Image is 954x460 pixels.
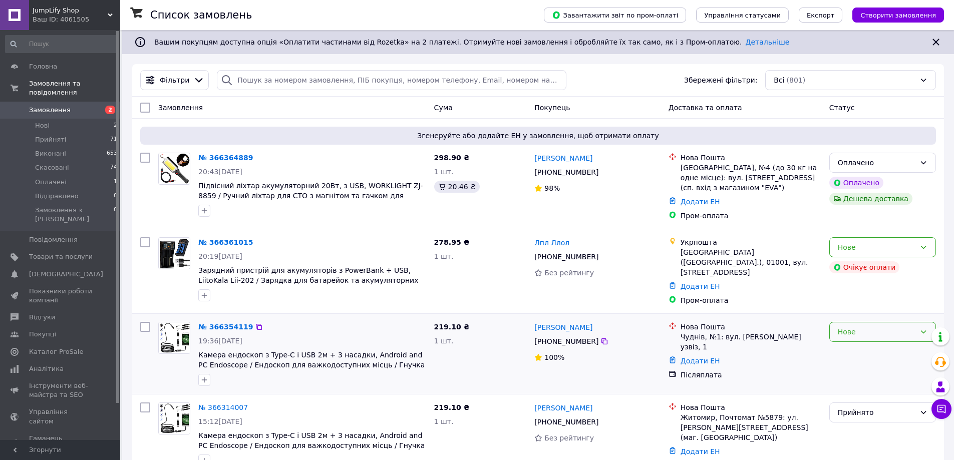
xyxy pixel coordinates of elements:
a: Додати ЕН [681,198,720,206]
span: 1 шт. [434,168,454,176]
div: Прийнято [838,407,915,418]
div: Нова Пошта [681,402,821,412]
span: Головна [29,62,57,71]
span: Нові [35,121,50,130]
a: [PERSON_NAME] [534,403,592,413]
span: Замовлення та повідомлення [29,79,120,97]
img: Фото товару [159,403,190,434]
a: Додати ЕН [681,447,720,455]
div: Очікує оплати [829,261,900,273]
span: (801) [787,76,806,84]
a: Детальніше [746,38,790,46]
span: Вашим покупцям доступна опція «Оплатити частинами від Rozetka» на 2 платежі. Отримуйте нові замов... [154,38,789,46]
span: 15:12[DATE] [198,417,242,425]
span: Згенеруйте або додайте ЕН у замовлення, щоб отримати оплату [144,131,932,141]
span: Інструменти веб-майстра та SEO [29,381,93,399]
a: Фото товару [158,153,190,185]
span: Управління статусами [704,12,781,19]
span: [PHONE_NUMBER] [534,168,598,176]
span: Фільтри [160,75,189,85]
div: Чуднів, №1: вул. [PERSON_NAME] узвіз, 1 [681,332,821,352]
a: Камера ендоскоп з Type-C і USB 2м + 3 насадки, Android and PC Endoscope / Ендоскоп для важкодосту... [198,351,425,379]
div: Укрпошта [681,237,821,247]
span: Оплачені [35,178,67,187]
a: Додати ЕН [681,282,720,290]
span: Повідомлення [29,235,78,244]
span: 1 шт. [434,337,454,345]
span: Cума [434,104,453,112]
span: 0 [114,206,117,224]
span: 298.90 ₴ [434,154,470,162]
span: Збережені фільтри: [684,75,757,85]
span: 1 шт. [434,417,454,425]
span: Замовлення [29,106,71,115]
span: Показники роботи компанії [29,287,93,305]
button: Завантажити звіт по пром-оплаті [544,8,686,23]
span: 1 [114,178,117,187]
div: Пром-оплата [681,295,821,305]
div: Дешева доставка [829,193,912,205]
span: [PHONE_NUMBER] [534,253,598,261]
img: Фото товару [159,322,190,353]
span: [PHONE_NUMBER] [534,418,598,426]
span: 1 шт. [434,252,454,260]
input: Пошук [5,35,118,53]
div: Нове [838,242,915,253]
span: Покупці [29,330,56,339]
div: Нове [838,326,915,337]
span: Управління сайтом [29,407,93,425]
span: Відправлено [35,192,79,201]
span: 71 [110,135,117,144]
a: № 366354119 [198,323,253,331]
span: Без рейтингу [544,269,594,277]
a: Підвісний ліхтар акумуляторний 20Вт, з USB, WORKLIGHT ZJ-8859 / Ручний ліхтар для СТО з магнітом ... [198,182,423,210]
span: Каталог ProSale [29,347,83,356]
div: [GEOGRAPHIC_DATA], №4 (до 30 кг на одне місце): вул. [STREET_ADDRESS] (сп. вхід з магазином "EVA") [681,163,821,193]
div: Нова Пошта [681,322,821,332]
span: 0 [114,192,117,201]
div: [GEOGRAPHIC_DATA] ([GEOGRAPHIC_DATA].), 01001, вул. [STREET_ADDRESS] [681,247,821,277]
span: JumpLify Shop [33,6,108,15]
div: Житомир, Почтомат №5879: ул. [PERSON_NAME][STREET_ADDRESS] (маг. [GEOGRAPHIC_DATA]) [681,412,821,442]
span: 20:43[DATE] [198,168,242,176]
span: 653 [107,149,117,158]
span: 19:36[DATE] [198,337,242,345]
div: Нова Пошта [681,153,821,163]
span: Виконані [35,149,66,158]
a: [PERSON_NAME] [534,322,592,332]
span: Скасовані [35,163,69,172]
span: Замовлення з [PERSON_NAME] [35,206,114,224]
a: № 366361015 [198,238,253,246]
a: Фото товару [158,237,190,269]
a: Камера ендоскоп з Type-C і USB 2м + 3 насадки, Android and PC Endoscope / Ендоскоп для важкодосту... [198,431,425,459]
div: 20.46 ₴ [434,181,480,193]
span: Аналітика [29,364,64,373]
span: [PHONE_NUMBER] [534,337,598,345]
img: Фото товару [159,153,190,184]
span: 219.10 ₴ [434,403,470,411]
span: Покупець [534,104,570,112]
span: 2 [114,121,117,130]
input: Пошук за номером замовлення, ПІБ покупця, номером телефону, Email, номером накладної [217,70,566,90]
div: Ваш ID: 4061505 [33,15,120,24]
a: Додати ЕН [681,357,720,365]
span: Створити замовлення [860,12,936,19]
div: Оплачено [829,177,883,189]
span: 100% [544,353,564,361]
a: Лпл Ллол [534,238,569,248]
a: [PERSON_NAME] [534,153,592,163]
button: Управління статусами [696,8,789,23]
span: Гаманець компанії [29,434,93,452]
span: Без рейтингу [544,434,594,442]
span: Зарядний пристрій для акумуляторів з PowerBank + USB, LiitoKala Lii-202 / Зарядка для батарейок т... [198,266,418,294]
h1: Список замовлень [150,9,252,21]
span: Товари та послуги [29,252,93,261]
a: № 366364889 [198,154,253,162]
span: 219.10 ₴ [434,323,470,331]
button: Створити замовлення [852,8,944,23]
span: Доставка та оплата [669,104,742,112]
div: Пром-оплата [681,211,821,221]
a: Фото товару [158,322,190,354]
